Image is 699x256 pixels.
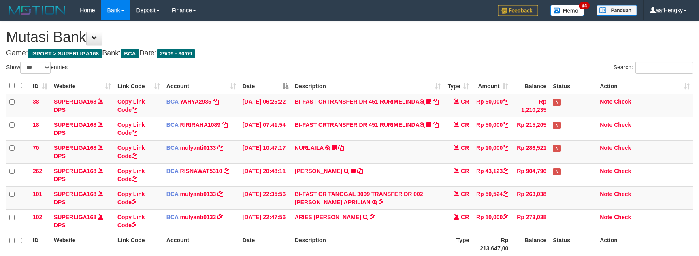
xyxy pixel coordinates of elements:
[295,191,423,205] a: BI-FAST CR TANGGAL 3009 TRANSFER DR 002 [PERSON_NAME] APRILIAN
[166,145,179,151] span: BCA
[51,163,114,186] td: DPS
[166,191,179,197] span: BCA
[357,168,363,174] a: Copy YOSI EFENDI to clipboard
[461,98,469,105] span: CR
[498,5,538,16] img: Feedback.jpg
[597,5,637,16] img: panduan.png
[54,214,96,220] a: SUPERLIGA168
[239,78,292,94] th: Date: activate to sort column descending
[461,168,469,174] span: CR
[600,214,612,220] a: Note
[33,214,42,220] span: 102
[180,168,222,174] a: RISNAWAT5310
[579,2,590,9] span: 34
[511,209,550,233] td: Rp 273,038
[292,94,444,117] td: BI-FAST CRTRANSFER DR 451 RURIMELINDA
[295,168,342,174] a: [PERSON_NAME]
[121,49,139,58] span: BCA
[239,163,292,186] td: [DATE] 20:48:11
[51,94,114,117] td: DPS
[472,209,511,233] td: Rp 10,000
[6,49,693,58] h4: Game: Bank: Date:
[338,145,344,151] a: Copy NURLAILA to clipboard
[117,214,145,228] a: Copy Link Code
[20,62,51,74] select: Showentries
[600,122,612,128] a: Note
[295,145,324,151] a: NURLAILA
[614,214,631,220] a: Check
[461,214,469,220] span: CR
[614,122,631,128] a: Check
[51,186,114,209] td: DPS
[239,140,292,163] td: [DATE] 10:47:17
[239,233,292,256] th: Date
[217,145,223,151] a: Copy mulyanti0133 to clipboard
[33,168,42,174] span: 262
[6,29,693,45] h1: Mutasi Bank
[550,233,597,256] th: Status
[114,78,163,94] th: Link Code: activate to sort column ascending
[180,122,221,128] a: RIRIRAHA1089
[166,168,179,174] span: BCA
[511,94,550,117] td: Rp 1,210,235
[472,78,511,94] th: Amount: activate to sort column ascending
[433,122,439,128] a: Copy BI-FAST CRTRANSFER DR 451 RURIMELINDA to clipboard
[51,233,114,256] th: Website
[6,4,68,16] img: MOTION_logo.png
[180,145,216,151] a: mulyanti0133
[553,122,561,129] span: Has Note
[553,168,561,175] span: Has Note
[163,233,239,256] th: Account
[461,145,469,151] span: CR
[444,233,472,256] th: Type
[503,191,508,197] a: Copy Rp 50,524 to clipboard
[461,122,469,128] span: CR
[30,78,51,94] th: ID: activate to sort column ascending
[239,117,292,140] td: [DATE] 07:41:54
[117,145,145,159] a: Copy Link Code
[600,98,612,105] a: Note
[553,145,561,152] span: Has Note
[614,191,631,197] a: Check
[511,117,550,140] td: Rp 215,205
[614,168,631,174] a: Check
[180,191,216,197] a: mulyanti0133
[292,78,444,94] th: Description: activate to sort column ascending
[117,122,145,136] a: Copy Link Code
[550,78,597,94] th: Status
[217,191,223,197] a: Copy mulyanti0133 to clipboard
[51,78,114,94] th: Website: activate to sort column ascending
[54,145,96,151] a: SUPERLIGA168
[503,122,508,128] a: Copy Rp 50,000 to clipboard
[239,94,292,117] td: [DATE] 06:25:22
[503,214,508,220] a: Copy Rp 10,000 to clipboard
[614,145,631,151] a: Check
[511,186,550,209] td: Rp 263,038
[511,140,550,163] td: Rp 286,521
[600,191,612,197] a: Note
[600,145,612,151] a: Note
[117,191,145,205] a: Copy Link Code
[503,98,508,105] a: Copy Rp 50,000 to clipboard
[292,233,444,256] th: Description
[379,199,384,205] a: Copy BI-FAST CR TANGGAL 3009 TRANSFER DR 002 NIZAR APRILIAN to clipboard
[180,214,216,220] a: mulyanti0133
[54,168,96,174] a: SUPERLIGA168
[51,117,114,140] td: DPS
[157,49,196,58] span: 29/09 - 30/09
[33,122,39,128] span: 18
[600,168,612,174] a: Note
[224,168,229,174] a: Copy RISNAWAT5310 to clipboard
[511,78,550,94] th: Balance
[614,62,693,74] label: Search:
[33,145,39,151] span: 70
[222,122,228,128] a: Copy RIRIRAHA1089 to clipboard
[635,62,693,74] input: Search:
[114,233,163,256] th: Link Code
[163,78,239,94] th: Account: activate to sort column ascending
[54,122,96,128] a: SUPERLIGA168
[33,98,39,105] span: 38
[472,140,511,163] td: Rp 10,000
[461,191,469,197] span: CR
[553,99,561,106] span: Has Note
